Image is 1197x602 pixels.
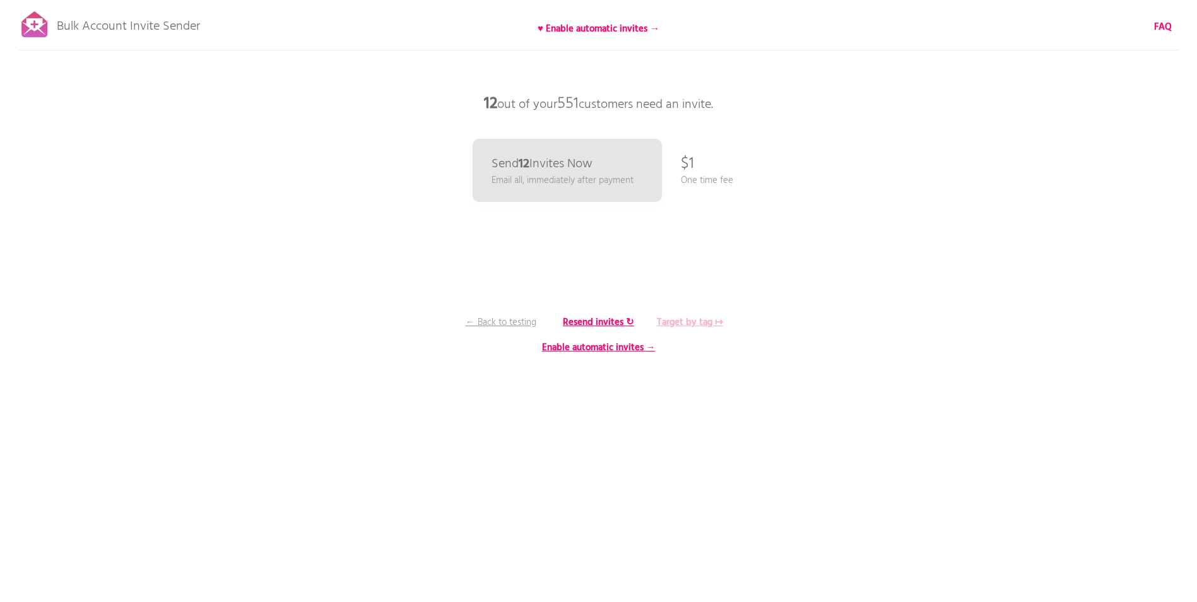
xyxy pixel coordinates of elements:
p: ← Back to testing [454,316,548,329]
b: ♥ Enable automatic invites → [538,21,659,37]
a: Send12Invites Now Email all, immediately after payment [473,139,662,202]
p: Email all, immediately after payment [492,174,634,187]
p: Send Invites Now [492,158,593,170]
p: $1 [681,145,694,183]
b: Target by tag ↦ [657,315,723,330]
b: Enable automatic invites → [542,340,656,355]
span: 551 [557,91,579,117]
p: out of your customers need an invite. [410,85,788,123]
a: FAQ [1154,20,1172,34]
p: Bulk Account Invite Sender [57,8,200,39]
p: One time fee [681,174,733,187]
b: 12 [484,91,497,117]
b: Resend invites ↻ [563,315,634,330]
b: FAQ [1154,20,1172,35]
b: 12 [519,154,529,174]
